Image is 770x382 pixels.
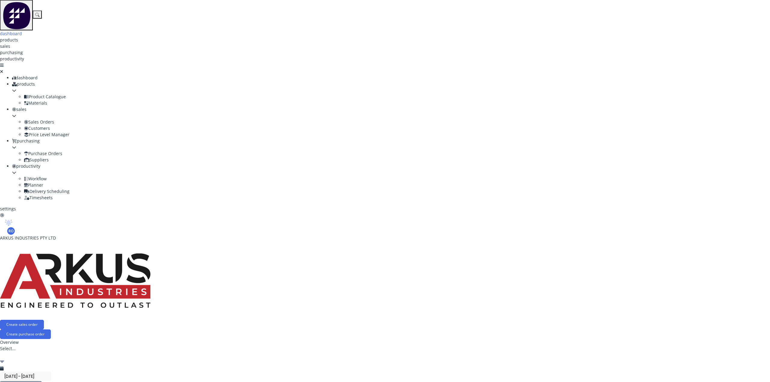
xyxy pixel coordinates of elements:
[8,228,14,234] span: RO
[24,100,770,106] div: Materials
[24,188,770,194] div: Delivery Scheduling
[24,157,770,163] div: Suppliers
[2,1,30,29] img: Factory
[24,176,770,182] div: Workflow
[24,131,770,138] div: Price Level Manager
[24,182,770,188] div: Planner
[24,93,770,100] div: Product Catalogue
[12,138,770,144] div: purchasing
[24,150,770,157] div: Purchase Orders
[12,75,770,81] div: dashboard
[12,81,770,87] div: products
[12,163,770,169] div: productivity
[24,194,770,201] div: Timesheets
[24,119,770,125] div: Sales Orders
[24,125,770,131] div: Customers
[12,106,770,112] div: sales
